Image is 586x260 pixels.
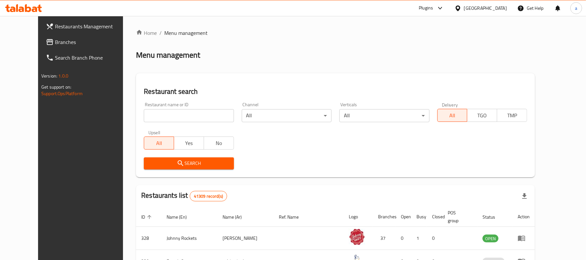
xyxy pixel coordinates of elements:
[55,38,131,46] span: Branches
[223,213,250,221] span: Name (Ar)
[464,5,507,12] div: [GEOGRAPHIC_DATA]
[427,227,443,250] td: 0
[41,72,57,80] span: Version:
[190,193,227,199] span: 41309 record(s)
[144,137,174,150] button: All
[217,227,274,250] td: [PERSON_NAME]
[144,157,234,169] button: Search
[149,159,228,167] span: Search
[396,207,411,227] th: Open
[190,191,227,201] div: Total records count
[136,227,161,250] td: 328
[136,29,535,37] nav: breadcrumb
[396,227,411,250] td: 0
[500,111,525,120] span: TMP
[419,4,433,12] div: Plugins
[437,109,468,122] button: All
[517,188,532,204] div: Export file
[242,109,332,122] div: All
[55,22,131,30] span: Restaurants Management
[467,109,497,122] button: TGO
[339,109,429,122] div: All
[483,213,504,221] span: Status
[167,213,195,221] span: Name (En)
[440,111,465,120] span: All
[204,137,234,150] button: No
[41,83,71,91] span: Get support on:
[55,54,131,62] span: Search Branch Phone
[442,102,458,107] label: Delivery
[136,29,157,37] a: Home
[147,138,171,148] span: All
[518,234,530,242] div: Menu
[41,19,136,34] a: Restaurants Management
[58,72,68,80] span: 1.0.0
[144,109,234,122] input: Search for restaurant name or ID..
[141,191,227,201] h2: Restaurants list
[144,87,527,96] h2: Restaurant search
[207,138,231,148] span: No
[483,235,498,242] div: OPEN
[483,235,498,242] span: OPEN
[411,207,427,227] th: Busy
[41,34,136,50] a: Branches
[411,227,427,250] td: 1
[373,227,396,250] td: 37
[164,29,208,37] span: Menu management
[512,207,535,227] th: Action
[349,229,365,245] img: Johnny Rockets
[174,137,204,150] button: Yes
[497,109,527,122] button: TMP
[141,213,154,221] span: ID
[344,207,373,227] th: Logo
[470,111,495,120] span: TGO
[41,50,136,65] a: Search Branch Phone
[161,227,217,250] td: Johnny Rockets
[448,209,470,224] span: POS group
[177,138,201,148] span: Yes
[136,50,200,60] h2: Menu management
[373,207,396,227] th: Branches
[148,130,160,135] label: Upsell
[159,29,162,37] li: /
[427,207,443,227] th: Closed
[41,89,83,98] a: Support.OpsPlatform
[575,5,577,12] span: a
[279,213,307,221] span: Ref. Name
